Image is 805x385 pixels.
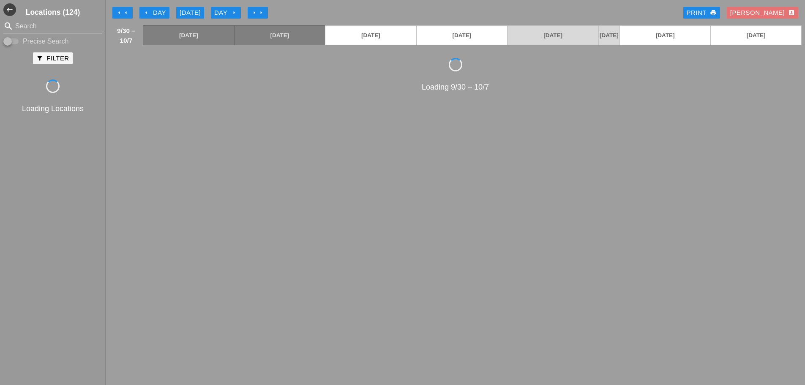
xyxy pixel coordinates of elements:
i: arrow_left [143,9,150,16]
i: print [710,9,717,16]
label: Precise Search [23,37,69,46]
button: [PERSON_NAME] [727,7,798,19]
button: Move Back 1 Week [112,7,133,19]
button: [DATE] [176,7,204,19]
i: arrow_left [123,9,129,16]
i: search [3,21,14,31]
a: Print [683,7,720,19]
button: Filter [33,52,72,64]
i: filter_alt [36,55,43,62]
i: arrow_right [251,9,258,16]
a: [DATE] [417,26,508,45]
button: Move Ahead 1 Week [248,7,268,19]
button: Shrink Sidebar [3,3,16,16]
a: [DATE] [325,26,416,45]
button: Day [139,7,169,19]
a: [DATE] [143,26,234,45]
div: Loading Locations [2,103,104,115]
a: [DATE] [508,26,598,45]
a: [DATE] [235,26,325,45]
i: account_box [788,9,795,16]
div: [DATE] [180,8,201,18]
a: [DATE] [620,26,711,45]
i: arrow_left [116,9,123,16]
div: Filter [36,54,69,63]
input: Search [15,19,90,33]
i: arrow_right [258,9,265,16]
i: west [3,3,16,16]
div: Day [143,8,166,18]
div: [PERSON_NAME] [730,8,795,18]
a: [DATE] [599,26,619,45]
div: Day [214,8,237,18]
button: Day [211,7,241,19]
i: arrow_right [231,9,237,16]
div: Print [687,8,717,18]
div: Loading 9/30 – 10/7 [109,82,802,93]
a: [DATE] [711,26,801,45]
div: Enable Precise search to match search terms exactly. [3,36,102,46]
span: 9/30 – 10/7 [114,26,139,45]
